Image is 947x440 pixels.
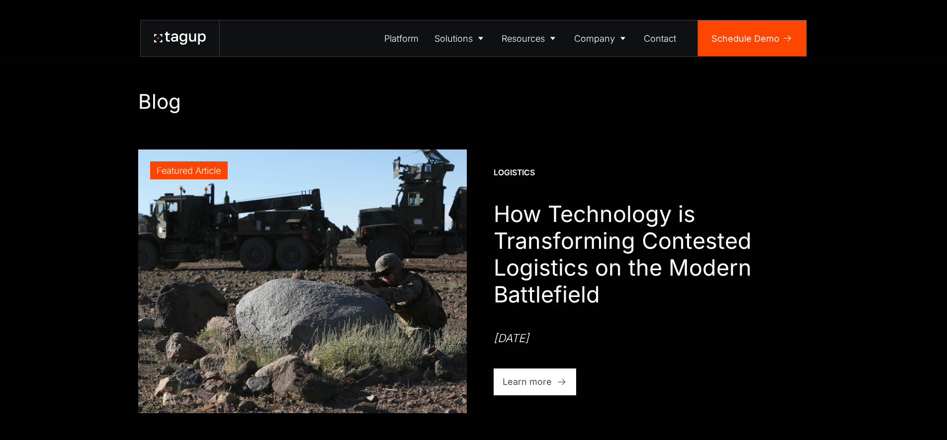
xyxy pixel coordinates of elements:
[494,330,529,346] div: [DATE]
[502,32,545,45] div: Resources
[494,167,535,178] div: Logistics
[644,32,676,45] div: Contact
[494,368,577,395] a: Learn more
[636,20,685,56] a: Contact
[157,164,221,177] div: Featured Article
[434,32,473,45] div: Solutions
[384,32,419,45] div: Platform
[503,375,552,388] div: Learn more
[494,201,809,308] h1: How Technology is Transforming Contested Logistics on the Modern Battlefield
[138,89,809,114] h1: Blog
[494,20,567,56] a: Resources
[377,20,427,56] a: Platform
[574,32,615,45] div: Company
[711,32,779,45] div: Schedule Demo
[566,20,636,56] a: Company
[698,20,806,56] a: Schedule Demo
[427,20,494,56] a: Solutions
[138,149,467,413] a: Featured Article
